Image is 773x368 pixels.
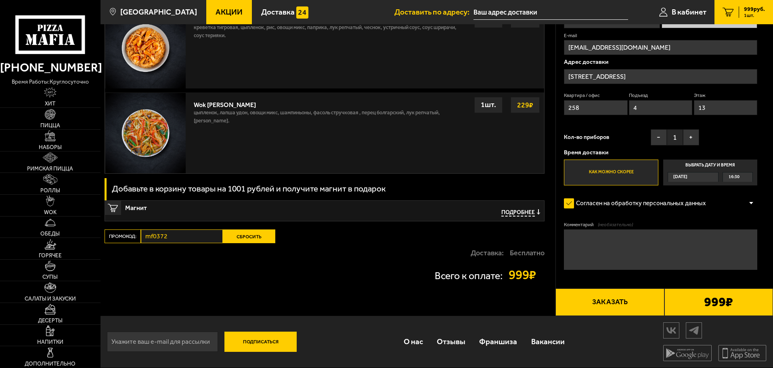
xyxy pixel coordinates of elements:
[296,6,308,19] img: 15daf4d41897b9f0e9f617042186c801.svg
[105,7,544,88] a: Wok Тайская креветка Mкреветка тигровая, цыпленок, рис, овощи микс, паприка, лук репчатый, чеснок...
[40,188,60,193] span: Роллы
[107,332,218,352] input: Укажите ваш e-mail для рассылки
[704,296,733,309] b: 999 ₽
[44,210,57,215] span: WOK
[194,97,466,109] div: Wok [PERSON_NAME]
[501,209,535,217] span: Подробнее
[38,318,63,324] span: Десерты
[25,361,75,367] span: Дополнительно
[509,269,545,282] strong: 999 ₽
[474,97,503,113] div: 1 шт.
[394,8,473,16] span: Доставить по адресу:
[564,160,658,185] label: Как можно скорее
[673,172,687,182] span: [DATE]
[105,229,141,243] label: Промокод:
[510,249,545,257] strong: Бесплатно
[651,129,667,145] button: −
[216,8,243,16] span: Акции
[473,5,628,20] input: Ваш адрес доставки
[744,13,765,18] span: 1 шт.
[396,328,429,355] a: О нас
[564,32,757,39] label: E-mail
[223,229,275,243] button: Сбросить
[564,135,609,140] span: Кол-во приборов
[105,93,544,173] a: Wok [PERSON_NAME]цыпленок, лапша удон, овощи микс, шампиньоны, фасоль стручковая , перец болгарск...
[194,23,466,44] p: креветка тигровая, цыпленок, рис, овощи микс, паприка, лук репчатый, чеснок, устричный соус, соус...
[224,332,297,352] button: Подписаться
[744,6,765,12] span: 999 руб.
[112,185,385,193] h3: Добавьте в корзину товары на 1001 рублей и получите магнит в подарок
[40,231,60,237] span: Обеды
[37,339,63,345] span: Напитки
[729,172,739,182] span: 16:30
[564,221,757,228] label: Комментарий
[555,288,664,316] button: Заказать
[194,109,466,129] p: цыпленок, лапша удон, овощи микс, шампиньоны, фасоль стручковая , перец болгарский, лук репчатый,...
[564,59,757,65] p: Адрес доставки
[261,8,295,16] span: Доставка
[564,40,757,55] input: @
[42,274,58,280] span: Супы
[564,196,714,212] label: Согласен на обработку персональных данных
[564,149,757,156] p: Время доставки
[471,249,504,257] p: Доставка:
[472,328,524,355] a: Франшиза
[515,97,535,113] strong: 229 ₽
[501,209,540,217] button: Подробнее
[598,221,633,228] span: (необязательно)
[686,323,702,337] img: tg
[694,92,757,99] label: Этаж
[45,101,55,107] span: Хит
[125,201,389,211] span: Магнит
[664,323,679,337] img: vk
[672,8,706,16] span: В кабинет
[663,160,757,185] label: Выбрать дату и время
[667,129,683,145] span: 1
[435,271,503,281] p: Всего к оплате:
[683,129,699,145] button: +
[40,123,60,128] span: Пицца
[25,296,76,302] span: Салаты и закуски
[39,253,62,259] span: Горячее
[39,145,62,150] span: Наборы
[430,328,472,355] a: Отзывы
[564,92,627,99] label: Квартира / офис
[27,166,73,172] span: Римская пицца
[524,328,572,355] a: Вакансии
[629,92,692,99] label: Подъезд
[120,8,197,16] span: [GEOGRAPHIC_DATA]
